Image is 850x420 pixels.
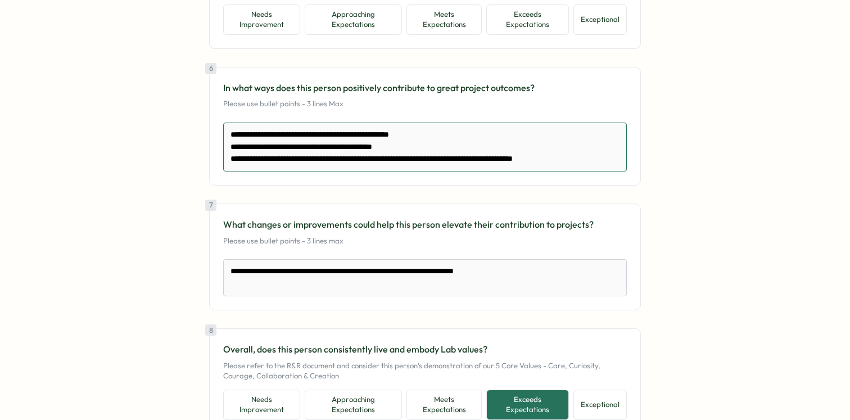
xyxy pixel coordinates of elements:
button: Exceeds Expectations [486,390,569,419]
p: Overall, does this person consistently live and embody Lab values? [223,342,627,356]
p: Please use bullet points - 3 lines max [223,236,627,246]
div: 6 [205,63,216,74]
button: Exceeds Expectations [486,4,569,34]
div: 7 [205,200,216,211]
p: Please refer to the R&R document and consider this person's demonstration of our 5 Core Values - ... [223,361,627,381]
button: Needs Improvement [223,4,300,34]
button: Meets Expectations [406,4,482,34]
button: Exceptional [573,390,627,419]
button: Approaching Expectations [305,390,402,419]
button: Exceptional [573,4,627,34]
p: Please use bullet points - 3 lines Max [223,99,627,109]
p: What changes or improvements could help this person elevate their contribution to projects? [223,218,627,232]
div: 8 [205,324,216,336]
button: Meets Expectations [406,390,482,419]
p: In what ways does this person positively contribute to great project outcomes? [223,81,627,95]
button: Needs Improvement [223,390,300,419]
button: Approaching Expectations [305,4,402,34]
